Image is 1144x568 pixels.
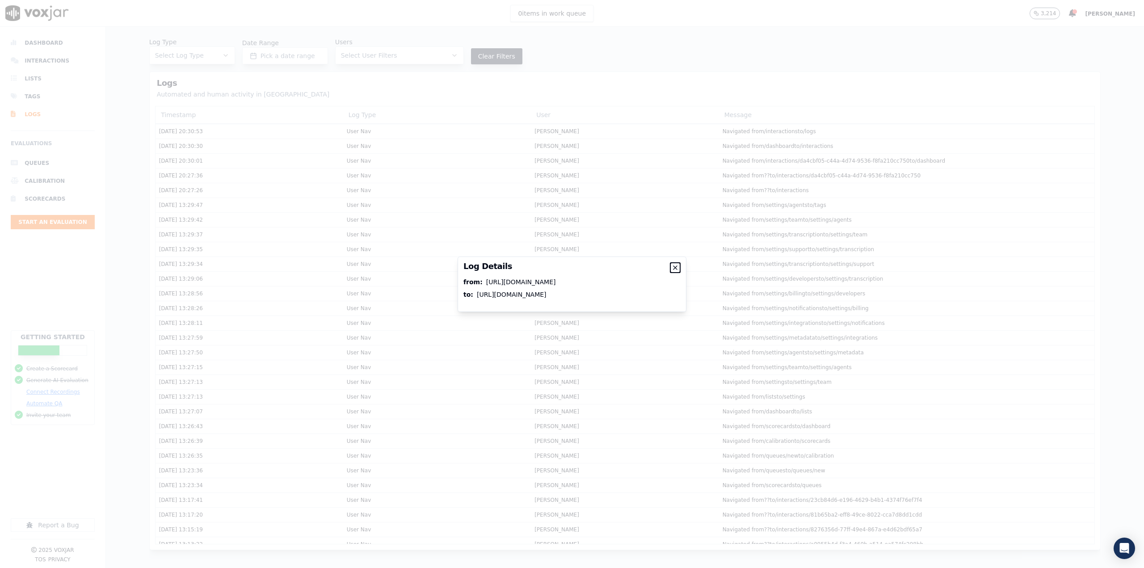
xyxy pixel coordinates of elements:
div: [URL][DOMAIN_NAME] [486,278,556,286]
h2: Log Details [463,262,681,270]
div: Open Intercom Messenger [1114,538,1135,559]
div: from : [463,278,483,286]
div: to : [463,290,473,299]
div: [URL][DOMAIN_NAME] [477,290,547,299]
